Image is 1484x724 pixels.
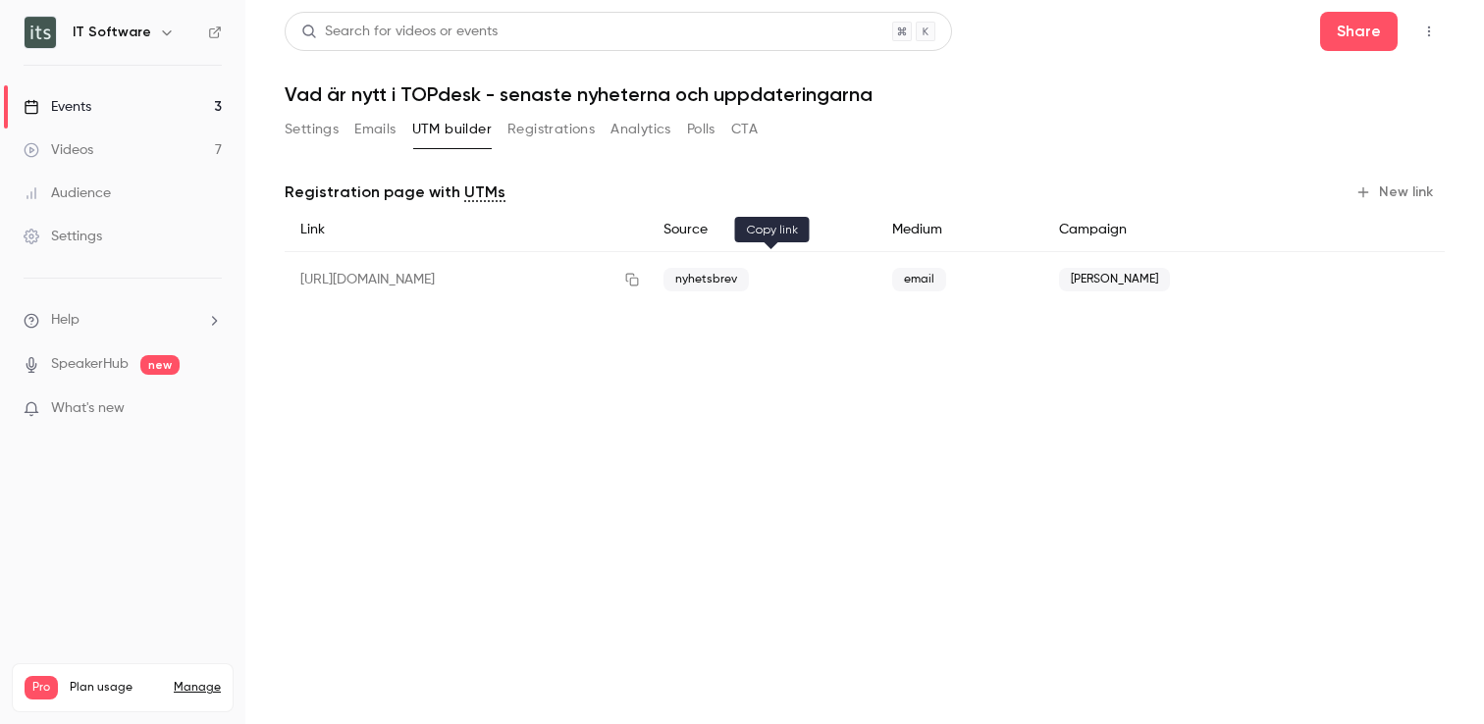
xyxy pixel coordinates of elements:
div: Audience [24,183,111,203]
button: Emails [354,114,396,145]
button: UTM builder [412,114,492,145]
span: new [140,355,180,375]
div: Videos [24,140,93,160]
img: IT Software [25,17,56,48]
span: Pro [25,676,58,699]
div: Link [285,208,648,252]
span: nyhetsbrev [663,268,749,291]
span: [PERSON_NAME] [1059,268,1170,291]
span: What's new [51,398,125,419]
button: Analytics [610,114,671,145]
button: New link [1348,177,1445,208]
a: SpeakerHub [51,354,129,375]
div: Events [24,97,91,117]
iframe: Noticeable Trigger [198,400,222,418]
p: Registration page with [285,181,505,204]
div: [URL][DOMAIN_NAME] [285,252,648,308]
button: Registrations [507,114,595,145]
a: Manage [174,680,221,696]
div: Source [648,208,876,252]
span: Help [51,310,79,331]
button: CTA [731,114,758,145]
button: Settings [285,114,339,145]
div: Settings [24,227,102,246]
div: Campaign [1043,208,1322,252]
li: help-dropdown-opener [24,310,222,331]
button: Share [1320,12,1398,51]
div: Search for videos or events [301,22,498,42]
a: UTMs [464,181,505,204]
h1: Vad är nytt i TOPdesk - senaste nyheterna och uppdateringarna [285,82,1445,106]
h6: IT Software [73,23,151,42]
span: Plan usage [70,680,162,696]
button: Polls [687,114,715,145]
div: Medium [876,208,1043,252]
span: email [892,268,946,291]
